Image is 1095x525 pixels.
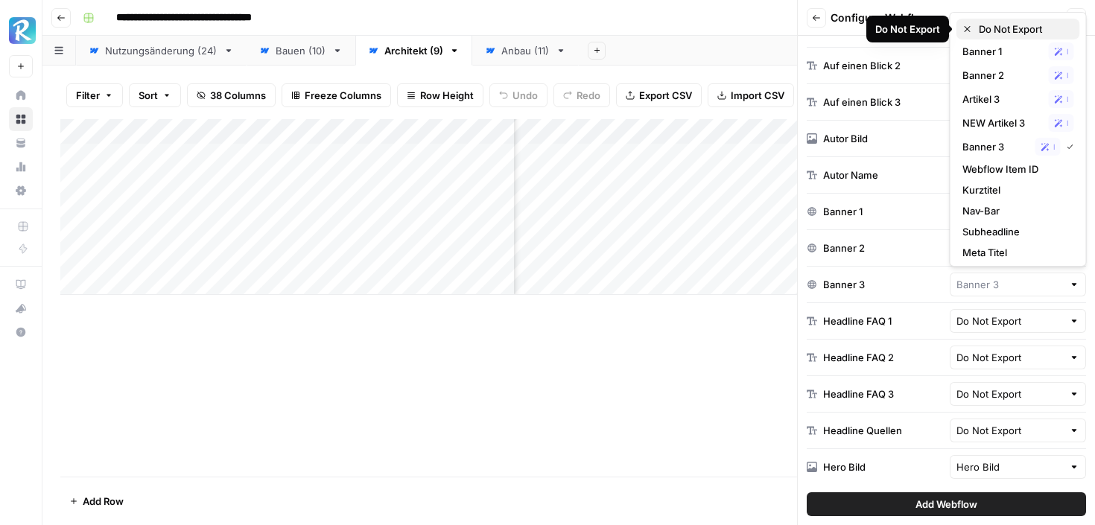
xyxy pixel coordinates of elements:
span: Possible Match [1067,69,1067,81]
button: What's new? [9,296,33,320]
span: Kurztitel [962,182,1068,197]
a: Home [9,83,33,107]
span: Possible Match [1053,141,1054,153]
div: Auf einen Blick 2 [823,58,901,73]
div: Banner 3 [823,277,865,292]
span: Import CSV [731,88,784,103]
span: Possible Match [1067,93,1067,105]
div: Banner 1 [823,204,863,219]
div: Headline FAQ 2 [823,350,894,365]
input: Do Not Export [956,350,1064,365]
a: Your Data [9,131,33,155]
input: Do Not Export [956,386,1064,401]
span: NEW Artikel 3 [962,115,1043,130]
input: Banner 3 [956,277,1064,292]
a: AirOps Academy [9,273,33,296]
button: Import CSV [708,83,794,107]
span: Sort [139,88,158,103]
button: Redo [553,83,610,107]
span: Filter [76,88,100,103]
input: Do Not Export [956,423,1064,438]
span: Possible Match [1067,45,1067,57]
div: Bauen (10) [276,43,326,58]
div: Autor Name [823,168,878,182]
span: Redo [577,88,600,103]
div: Do Not Export [875,22,940,36]
div: What's new? [10,297,32,319]
button: Add Row [60,489,133,513]
a: Nutzungsänderung (24) [76,36,247,66]
input: Do Not Export [956,314,1064,328]
a: Architekt (9) [355,36,472,66]
span: Banner 3 [962,139,1029,154]
span: Subheadline [962,224,1068,239]
div: Banner 2 [823,241,865,255]
div: Headline Quellen [823,423,902,438]
div: Architekt (9) [384,43,443,58]
span: Undo [512,88,538,103]
a: Browse [9,107,33,131]
div: Anbau (11) [501,43,550,58]
span: Add Row [83,494,124,509]
a: Anbau (11) [472,36,579,66]
span: Do Not Export [979,22,1068,36]
img: Radyant Logo [9,17,36,44]
button: Workspace: Radyant [9,12,33,49]
span: Banner 2 [962,68,1043,83]
div: Nutzungsänderung (24) [105,43,218,58]
span: Add Webflow [915,497,977,512]
button: 38 Columns [187,83,276,107]
div: Headline FAQ 1 [823,314,892,328]
div: Hero Bild [823,459,866,474]
button: Sort [129,83,181,107]
button: Help + Support [9,320,33,344]
span: Banner 1 [962,44,1043,59]
div: Auf einen Blick 3 [823,95,901,109]
span: Artikel 3 [962,92,1043,106]
div: Autor Bild [823,131,868,146]
span: Freeze Columns [305,88,381,103]
span: Webflow Item ID [962,162,1068,176]
button: Filter [66,83,123,107]
span: Nav-Bar [962,203,1068,218]
a: Usage [9,155,33,179]
button: Row Height [397,83,483,107]
a: Settings [9,179,33,203]
span: Meta Titel [962,245,1068,260]
span: 38 Columns [210,88,266,103]
a: Bauen (10) [247,36,355,66]
div: Headline FAQ 3 [823,386,894,401]
button: Add Webflow [807,492,1086,516]
input: Hero Bild [956,459,1064,474]
span: Export CSV [639,88,692,103]
button: Freeze Columns [282,83,391,107]
span: Possible Match [1067,117,1067,129]
button: Undo [489,83,547,107]
span: Row Height [420,88,474,103]
button: Export CSV [616,83,702,107]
